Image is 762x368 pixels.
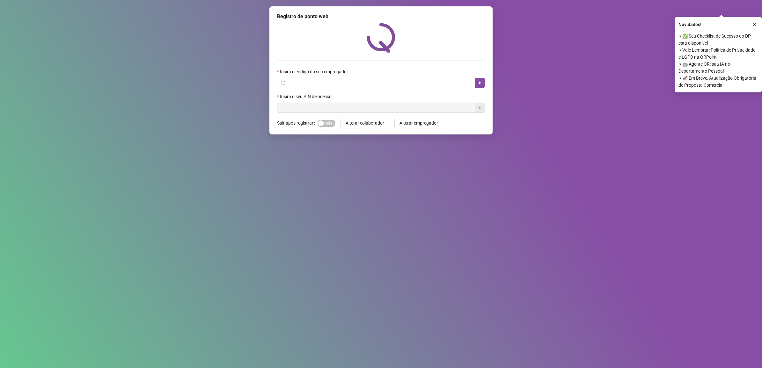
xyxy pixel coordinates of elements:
button: Alterar empregador [394,118,443,128]
span: Alterar colaborador [346,119,384,126]
span: Alterar empregador [399,119,438,126]
span: caret-right [477,80,482,85]
div: Registro de ponto web [277,13,485,20]
label: Sair após registrar [277,118,318,128]
label: Insira o seu PIN de acesso [277,93,336,100]
span: ⚬ Vale Lembrar: Política de Privacidade e LGPD na QRPoint [678,47,758,61]
span: info-circle [281,81,285,85]
button: Alterar colaborador [341,118,389,128]
img: QRPoint [367,23,395,53]
span: Novidades ! [678,21,701,28]
span: ⚬ ✅ Seu Checklist de Sucesso do DP está disponível [678,32,758,47]
span: ⚬ 🚀 Em Breve, Atualização Obrigatória de Proposta Comercial [678,75,758,89]
span: ⚬ 🤖 Agente QR: sua IA no Departamento Pessoal [678,61,758,75]
label: Insira o código do seu empregador [277,68,352,75]
span: close [752,22,757,27]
